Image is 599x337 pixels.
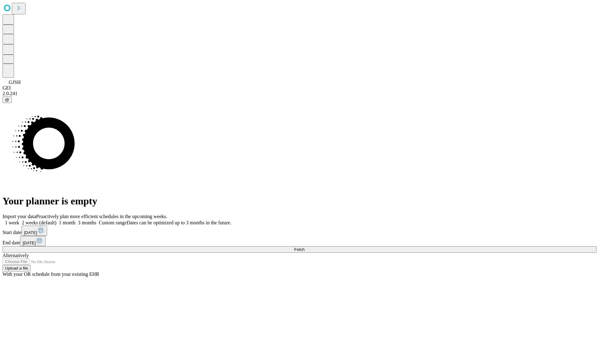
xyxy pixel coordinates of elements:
span: [DATE] [24,230,37,235]
button: [DATE] [22,226,47,236]
span: With your OR schedule from your existing EHR [2,271,99,277]
button: Fetch [2,246,597,253]
span: Import your data [2,214,36,219]
span: Dates can be optimized up to 3 months in the future. [127,220,231,225]
button: @ [2,96,12,103]
div: 2.0.241 [2,91,597,96]
span: Custom range [99,220,127,225]
span: 1 week [5,220,19,225]
div: Start date [2,226,597,236]
span: Proactively plan more efficient schedules in the upcoming weeks. [36,214,167,219]
span: Fetch [294,247,304,252]
span: Alternatively [2,253,29,258]
div: GEI [2,85,597,91]
span: @ [5,97,9,102]
span: GJSH [9,80,21,85]
div: End date [2,236,597,246]
button: Upload a file [2,265,31,271]
span: 1 month [59,220,75,225]
span: 2 weeks (default) [22,220,56,225]
span: [DATE] [22,241,36,245]
span: 3 months [78,220,96,225]
button: [DATE] [20,236,46,246]
h1: Your planner is empty [2,195,597,207]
